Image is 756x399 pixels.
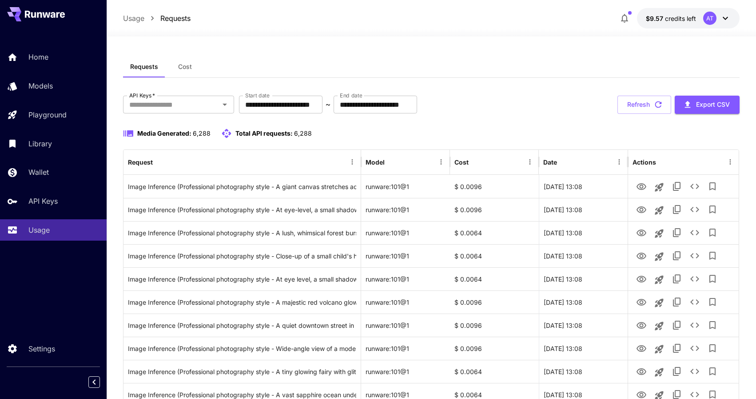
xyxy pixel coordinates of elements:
[686,247,704,265] button: See details
[668,316,686,334] button: Copy TaskUUID
[524,156,536,168] button: Menu
[539,244,628,267] div: 30 Sep, 2025 13:08
[668,177,686,195] button: Copy TaskUUID
[128,337,357,360] div: Click to copy prompt
[633,293,650,311] button: View
[28,52,48,62] p: Home
[617,96,671,114] button: Refresh
[633,177,650,195] button: View
[668,247,686,265] button: Copy TaskUUID
[686,293,704,311] button: See details
[686,201,704,218] button: See details
[704,177,721,195] button: Add to library
[28,138,52,149] p: Library
[123,13,144,24] a: Usage
[633,316,650,334] button: View
[650,202,668,219] button: Launch in playground
[704,270,721,288] button: Add to library
[160,13,191,24] a: Requests
[361,244,450,267] div: runware:101@1
[386,156,398,168] button: Sort
[633,270,650,288] button: View
[704,247,721,265] button: Add to library
[633,200,650,218] button: View
[668,270,686,288] button: Copy TaskUUID
[294,129,312,137] span: 6,288
[450,267,539,290] div: $ 0.0064
[650,178,668,196] button: Launch in playground
[539,360,628,383] div: 30 Sep, 2025 13:08
[668,363,686,380] button: Copy TaskUUID
[686,339,704,357] button: See details
[326,99,330,110] p: ~
[650,317,668,335] button: Launch in playground
[450,314,539,337] div: $ 0.0096
[28,196,58,206] p: API Keys
[123,13,191,24] nav: breadcrumb
[686,270,704,288] button: See details
[686,363,704,380] button: See details
[665,15,696,22] span: credits left
[646,15,665,22] span: $9.57
[650,340,668,358] button: Launch in playground
[361,221,450,244] div: runware:101@1
[633,246,650,265] button: View
[340,92,362,99] label: End date
[650,294,668,312] button: Launch in playground
[128,158,153,166] div: Request
[361,290,450,314] div: runware:101@1
[128,222,357,244] div: Click to copy prompt
[668,293,686,311] button: Copy TaskUUID
[637,8,740,28] button: $9.56754AT
[28,343,55,354] p: Settings
[470,156,482,168] button: Sort
[450,175,539,198] div: $ 0.0096
[235,129,293,137] span: Total API requests:
[128,291,357,314] div: Click to copy prompt
[450,198,539,221] div: $ 0.0096
[633,223,650,242] button: View
[28,167,49,177] p: Wallet
[28,109,67,120] p: Playground
[361,337,450,360] div: runware:101@1
[154,156,166,168] button: Sort
[361,267,450,290] div: runware:101@1
[128,360,357,383] div: Click to copy prompt
[633,362,650,380] button: View
[450,244,539,267] div: $ 0.0064
[361,314,450,337] div: runware:101@1
[539,290,628,314] div: 30 Sep, 2025 13:08
[686,224,704,242] button: See details
[668,339,686,357] button: Copy TaskUUID
[704,224,721,242] button: Add to library
[450,360,539,383] div: $ 0.0064
[454,158,469,166] div: Cost
[543,158,557,166] div: Date
[450,337,539,360] div: $ 0.0096
[128,268,357,290] div: Click to copy prompt
[724,156,736,168] button: Menu
[668,224,686,242] button: Copy TaskUUID
[178,63,192,71] span: Cost
[539,337,628,360] div: 30 Sep, 2025 13:08
[366,158,385,166] div: Model
[128,245,357,267] div: Click to copy prompt
[668,201,686,218] button: Copy TaskUUID
[129,92,155,99] label: API Keys
[558,156,570,168] button: Sort
[450,290,539,314] div: $ 0.0096
[703,12,716,25] div: AT
[633,158,656,166] div: Actions
[28,225,50,235] p: Usage
[650,248,668,266] button: Launch in playground
[704,293,721,311] button: Add to library
[128,198,357,221] div: Click to copy prompt
[361,198,450,221] div: runware:101@1
[686,177,704,195] button: See details
[539,221,628,244] div: 30 Sep, 2025 13:08
[130,63,158,71] span: Requests
[88,376,100,388] button: Collapse sidebar
[539,198,628,221] div: 30 Sep, 2025 13:08
[650,363,668,381] button: Launch in playground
